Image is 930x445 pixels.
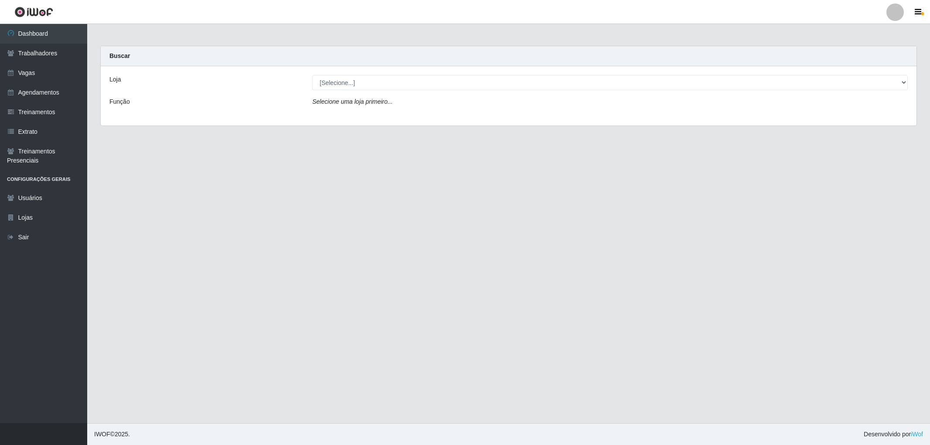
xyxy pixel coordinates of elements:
strong: Buscar [109,52,130,59]
i: Selecione uma loja primeiro... [312,98,392,105]
a: iWof [911,431,923,438]
img: CoreUI Logo [14,7,53,17]
span: IWOF [94,431,110,438]
span: © 2025 . [94,430,130,439]
label: Função [109,97,130,106]
span: Desenvolvido por [864,430,923,439]
label: Loja [109,75,121,84]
